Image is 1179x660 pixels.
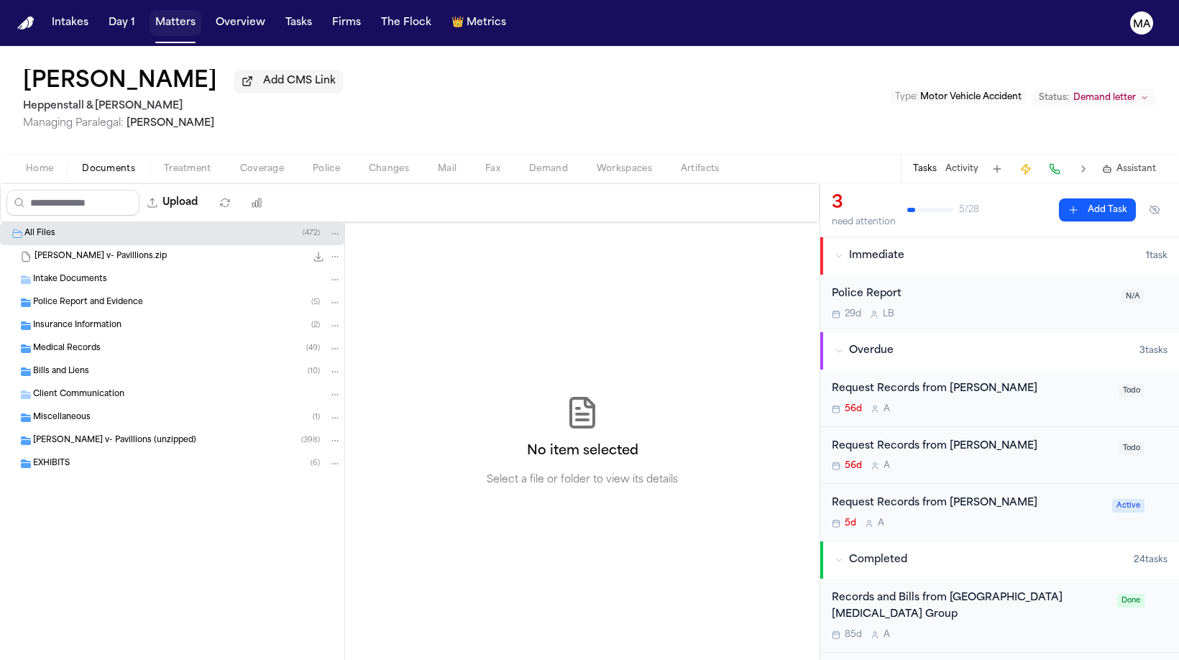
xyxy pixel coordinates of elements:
[311,321,320,329] span: ( 2 )
[597,163,652,175] span: Workspaces
[1102,163,1156,175] button: Assistant
[17,17,35,30] a: Home
[311,459,320,467] span: ( 6 )
[832,439,1110,455] div: Request Records from [PERSON_NAME]
[375,10,437,36] button: The Flock
[1117,594,1144,608] span: Done
[845,629,862,641] span: 85d
[820,332,1179,370] button: Overdue3tasks
[33,343,101,355] span: Medical Records
[210,10,271,36] button: Overview
[1119,384,1144,398] span: Todo
[681,163,720,175] span: Artifacts
[1016,159,1036,179] button: Create Immediate Task
[849,249,904,263] span: Immediate
[1121,290,1144,303] span: N/A
[820,237,1179,275] button: Immediate1task
[820,484,1179,541] div: Open task: Request Records from Dr. Rhee
[849,553,907,567] span: Completed
[46,10,94,36] button: Intakes
[446,10,512,36] a: crownMetrics
[369,163,409,175] span: Changes
[820,427,1179,485] div: Open task: Request Records from Dr. Hougen
[103,10,141,36] button: Day 1
[33,458,70,470] span: EXHIBITS
[987,159,1007,179] button: Add Task
[884,629,890,641] span: A
[832,381,1110,398] div: Request Records from [PERSON_NAME]
[849,344,894,358] span: Overdue
[1142,198,1167,221] button: Hide completed tasks (⌘⇧H)
[311,298,320,306] span: ( 5 )
[527,441,638,462] h2: No item selected
[33,412,91,424] span: Miscellaneous
[234,70,343,93] button: Add CMS Link
[1146,250,1167,262] span: 1 task
[326,10,367,36] button: Firms
[529,163,568,175] span: Demand
[913,163,937,175] button: Tasks
[23,98,343,115] h2: Heppenstall & [PERSON_NAME]
[845,403,862,415] span: 56d
[1073,92,1136,104] span: Demand letter
[33,297,143,309] span: Police Report and Evidence
[820,579,1179,653] div: Open task: Records and Bills from Sports Arena Podiatry Group
[23,118,124,129] span: Managing Paralegal:
[150,10,201,36] button: Matters
[311,249,326,264] button: Download Peterson v- Pavillions.zip
[308,367,320,375] span: ( 10 )
[845,518,856,529] span: 5d
[313,413,320,421] span: ( 1 )
[884,460,890,472] span: A
[884,403,890,415] span: A
[820,275,1179,331] div: Open task: Police Report
[832,590,1109,623] div: Records and Bills from [GEOGRAPHIC_DATA] [MEDICAL_DATA] Group
[164,163,211,175] span: Treatment
[1032,89,1156,106] button: Change status from Demand letter
[832,286,1113,303] div: Police Report
[33,389,124,401] span: Client Communication
[240,163,284,175] span: Coverage
[920,93,1022,101] span: Motor Vehicle Accident
[959,204,979,216] span: 5 / 28
[33,320,121,332] span: Insurance Information
[1059,198,1136,221] button: Add Task
[35,251,167,263] span: [PERSON_NAME] v- Pavillions.zip
[17,17,35,30] img: Finch Logo
[832,216,896,228] div: need attention
[24,228,55,240] span: All Files
[33,435,196,447] span: [PERSON_NAME] v- Pavillions (unzipped)
[438,163,457,175] span: Mail
[1116,163,1156,175] span: Assistant
[33,366,89,378] span: Bills and Liens
[832,192,896,215] div: 3
[1045,159,1065,179] button: Make a Call
[301,436,320,444] span: ( 398 )
[127,118,214,129] span: [PERSON_NAME]
[1039,92,1069,104] span: Status:
[895,93,918,101] span: Type :
[487,473,678,487] p: Select a file or folder to view its details
[820,370,1179,427] div: Open task: Request Records from Dr. Bakari
[845,308,861,320] span: 29d
[82,163,135,175] span: Documents
[280,10,318,36] button: Tasks
[313,163,340,175] span: Police
[1119,441,1144,455] span: Todo
[1139,345,1167,357] span: 3 task s
[306,344,320,352] span: ( 49 )
[878,518,884,529] span: A
[6,190,139,216] input: Search files
[820,541,1179,579] button: Completed24tasks
[945,163,978,175] button: Activity
[263,74,336,88] span: Add CMS Link
[1134,554,1167,566] span: 24 task s
[485,163,500,175] span: Fax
